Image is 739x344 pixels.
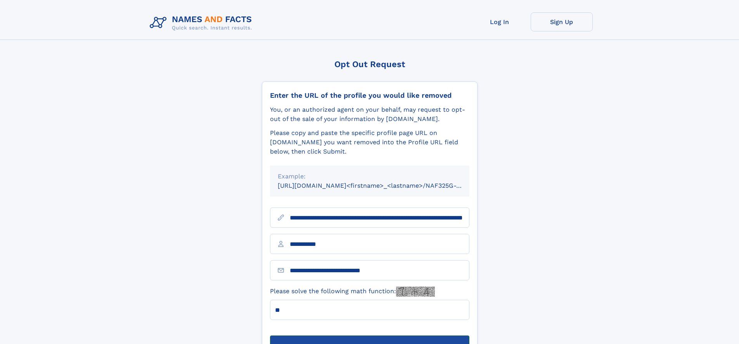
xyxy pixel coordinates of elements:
[270,128,469,156] div: Please copy and paste the specific profile page URL on [DOMAIN_NAME] you want removed into the Pr...
[278,182,484,189] small: [URL][DOMAIN_NAME]<firstname>_<lastname>/NAF325G-xxxxxxxx
[270,91,469,100] div: Enter the URL of the profile you would like removed
[147,12,258,33] img: Logo Names and Facts
[469,12,531,31] a: Log In
[262,59,478,69] div: Opt Out Request
[531,12,593,31] a: Sign Up
[270,287,435,297] label: Please solve the following math function:
[270,105,469,124] div: You, or an authorized agent on your behalf, may request to opt-out of the sale of your informatio...
[278,172,462,181] div: Example:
